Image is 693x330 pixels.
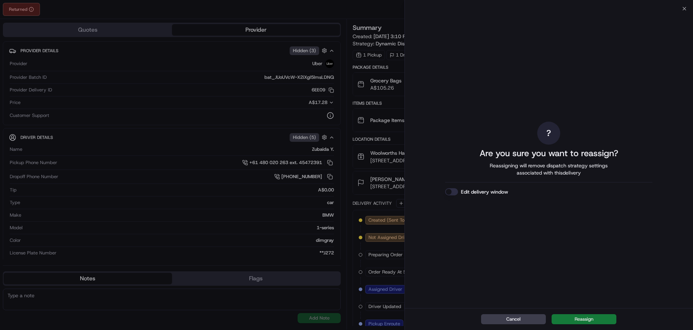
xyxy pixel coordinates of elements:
label: Edit delivery window [461,188,508,195]
button: Cancel [481,314,546,324]
div: ? [537,122,560,145]
h2: Are you sure you want to reassign? [480,148,618,159]
button: Reassign [552,314,616,324]
span: Reassigning will remove dispatch strategy settings associated with this delivery [480,162,618,176]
